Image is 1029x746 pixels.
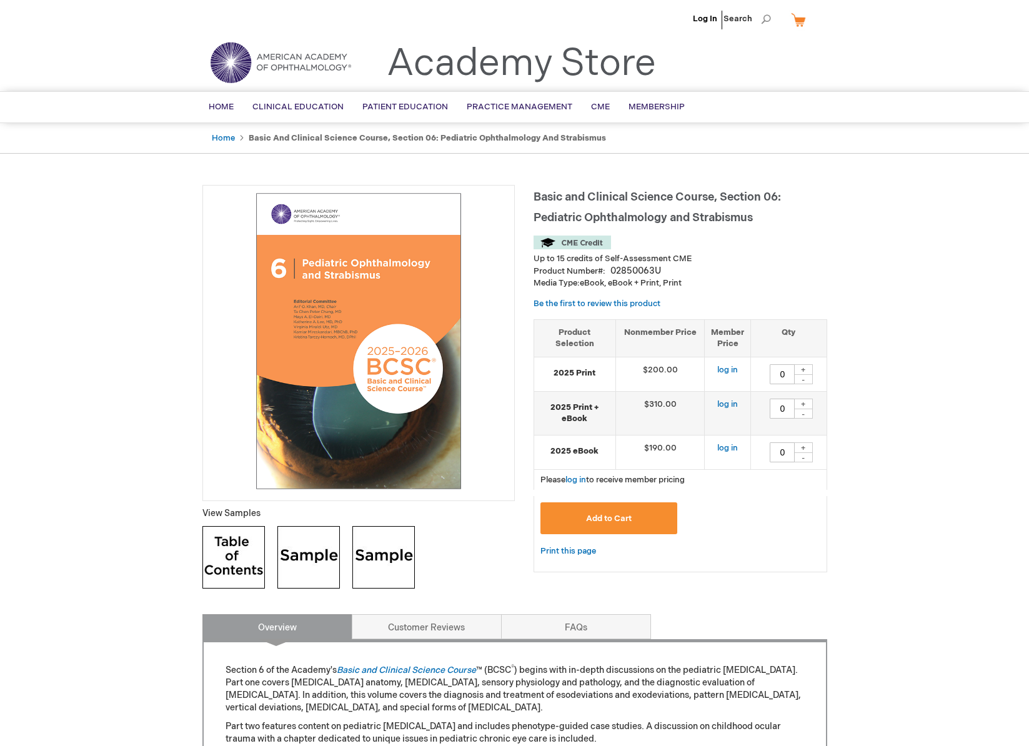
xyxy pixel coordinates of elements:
[501,614,651,639] a: FAQs
[467,102,572,112] span: Practice Management
[252,102,344,112] span: Clinical Education
[794,364,813,375] div: +
[615,435,705,469] td: $190.00
[511,664,514,672] sup: ®
[705,319,751,357] th: Member Price
[202,507,515,520] p: View Samples
[770,364,795,384] input: Qty
[540,445,609,457] strong: 2025 eBook
[352,526,415,589] img: Click to view
[277,526,340,589] img: Click to view
[693,14,717,24] a: Log In
[794,399,813,409] div: +
[794,374,813,384] div: -
[534,253,827,265] li: Up to 15 credits of Self-Assessment CME
[610,265,661,277] div: 02850063U
[249,133,606,143] strong: Basic and Clinical Science Course, Section 06: Pediatric Ophthalmology and Strabismus
[615,319,705,357] th: Nonmember Price
[362,102,448,112] span: Patient Education
[387,41,656,86] a: Academy Store
[540,402,609,425] strong: 2025 Print + eBook
[615,391,705,435] td: $310.00
[202,614,352,639] a: Overview
[794,452,813,462] div: -
[540,544,596,559] a: Print this page
[337,665,476,675] a: Basic and Clinical Science Course
[717,443,738,453] a: log in
[209,102,234,112] span: Home
[352,614,502,639] a: Customer Reviews
[723,6,771,31] span: Search
[540,367,609,379] strong: 2025 Print
[770,399,795,419] input: Qty
[534,278,580,288] strong: Media Type:
[226,720,804,745] p: Part two features content on pediatric [MEDICAL_DATA] and includes phenotype-guided case studies....
[717,399,738,409] a: log in
[226,664,804,714] p: Section 6 of the Academy's ™ (BCSC ) begins with in-depth discussions on the pediatric [MEDICAL_D...
[212,133,235,143] a: Home
[794,442,813,453] div: +
[534,299,660,309] a: Be the first to review this product
[615,357,705,391] td: $200.00
[591,102,610,112] span: CME
[202,526,265,589] img: Click to view
[770,442,795,462] input: Qty
[586,514,632,524] span: Add to Cart
[629,102,685,112] span: Membership
[534,277,827,289] p: eBook, eBook + Print, Print
[540,502,678,534] button: Add to Cart
[534,236,611,249] img: CME Credit
[565,475,586,485] a: log in
[751,319,827,357] th: Qty
[717,365,738,375] a: log in
[534,319,616,357] th: Product Selection
[794,409,813,419] div: -
[540,475,685,485] span: Please to receive member pricing
[534,266,605,276] strong: Product Number
[209,192,508,490] img: Basic and Clinical Science Course, Section 06: Pediatric Ophthalmology and Strabismus
[534,191,781,224] span: Basic and Clinical Science Course, Section 06: Pediatric Ophthalmology and Strabismus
